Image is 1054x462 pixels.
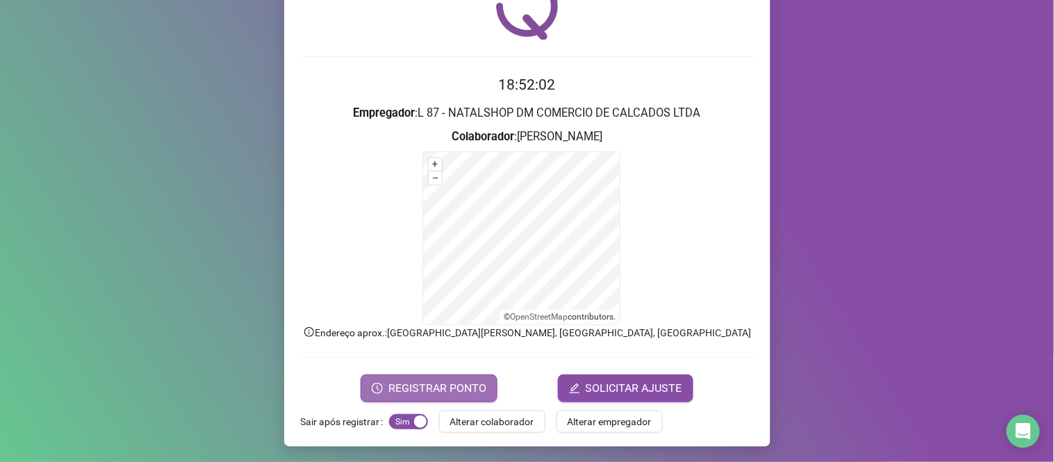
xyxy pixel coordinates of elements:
[558,374,693,402] button: editSOLICITAR AJUSTE
[303,326,315,338] span: info-circle
[301,411,389,433] label: Sair após registrar
[301,104,754,122] h3: : L 87 - NATALSHOP DM COMERCIO DE CALCADOS LTDA
[569,383,580,394] span: edit
[568,414,652,429] span: Alterar empregador
[429,172,442,185] button: –
[361,374,497,402] button: REGISTRAR PONTO
[586,380,682,397] span: SOLICITAR AJUSTE
[450,414,534,429] span: Alterar colaborador
[557,411,663,433] button: Alterar empregador
[439,411,545,433] button: Alterar colaborador
[372,383,383,394] span: clock-circle
[388,380,486,397] span: REGISTRAR PONTO
[301,325,754,340] p: Endereço aprox. : [GEOGRAPHIC_DATA][PERSON_NAME], [GEOGRAPHIC_DATA], [GEOGRAPHIC_DATA]
[504,312,616,322] li: © contributors.
[429,158,442,171] button: +
[499,76,556,93] time: 18:52:02
[452,130,514,143] strong: Colaborador
[301,128,754,146] h3: : [PERSON_NAME]
[354,106,415,119] strong: Empregador
[1007,415,1040,448] div: Open Intercom Messenger
[510,312,568,322] a: OpenStreetMap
